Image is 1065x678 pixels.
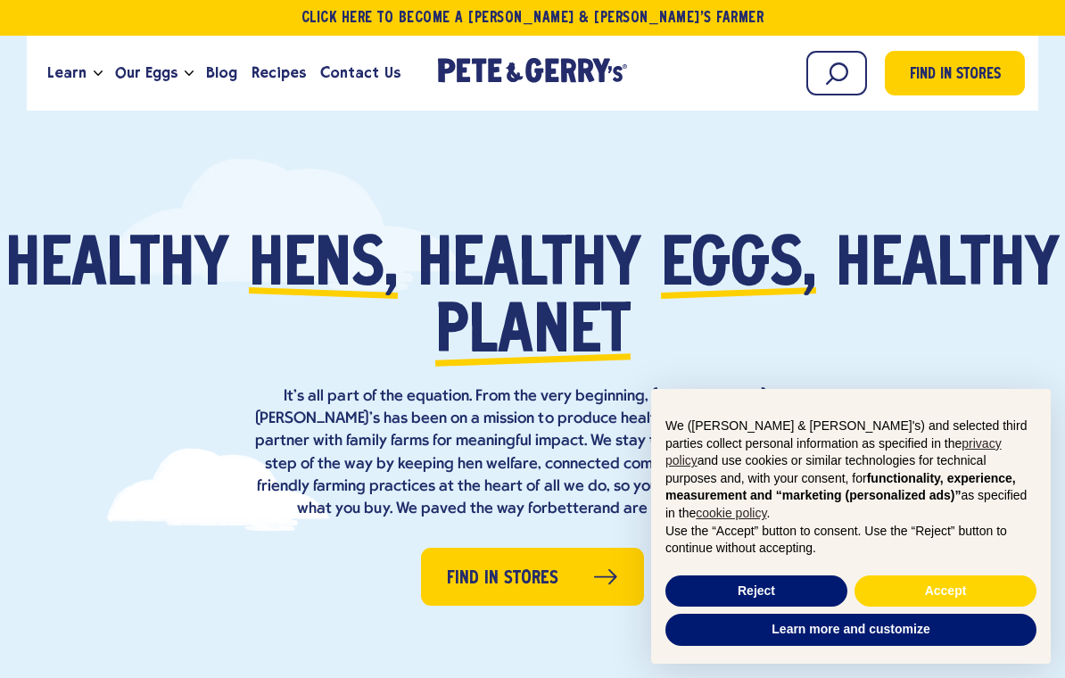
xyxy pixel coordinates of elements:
[548,500,593,517] strong: better
[5,234,229,301] span: Healthy
[885,51,1025,95] a: Find in Stores
[249,234,398,301] span: hens,
[910,63,1001,87] span: Find in Stores
[199,49,244,97] a: Blog
[417,234,641,301] span: healthy
[244,49,313,97] a: Recipes
[665,614,1036,646] button: Learn more and customize
[313,49,407,97] a: Contact Us
[94,70,103,77] button: Open the dropdown menu for Learn
[665,523,1036,558] p: Use the “Accept” button to consent. Use the “Reject” button to continue without accepting.
[185,70,194,77] button: Open the dropdown menu for Our Eggs
[206,62,237,84] span: Blog
[435,301,631,368] span: planet
[665,575,847,608] button: Reject
[40,49,94,97] a: Learn
[447,565,558,592] span: Find in Stores
[320,62,400,84] span: Contact Us
[115,62,177,84] span: Our Eggs
[108,49,185,97] a: Our Eggs
[836,234,1060,301] span: healthy
[665,418,1036,523] p: We ([PERSON_NAME] & [PERSON_NAME]'s) and selected third parties collect personal information as s...
[421,548,644,606] a: Find in Stores
[661,234,816,301] span: eggs,
[47,62,87,84] span: Learn
[854,575,1036,608] button: Accept
[252,62,306,84] span: Recipes
[247,385,818,520] p: It’s all part of the equation. From the very beginning, [PERSON_NAME] & [PERSON_NAME]’s has been ...
[806,51,867,95] input: Search
[696,506,766,520] a: cookie policy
